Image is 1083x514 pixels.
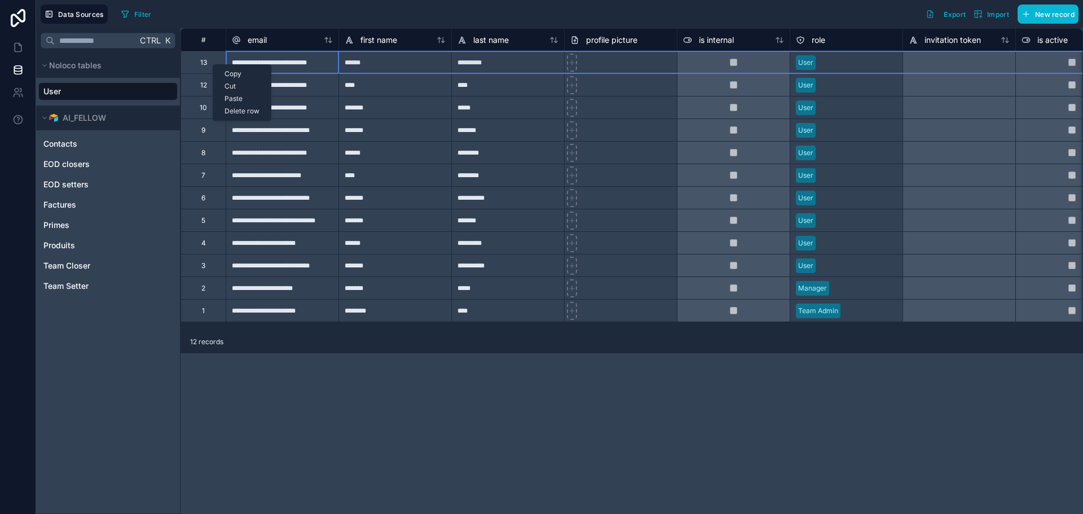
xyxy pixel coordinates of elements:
div: Cut [213,80,271,93]
div: 9 [201,126,205,135]
div: User [798,261,813,271]
div: Manager [798,283,827,293]
span: K [164,37,171,45]
div: User [798,170,813,181]
span: last name [473,34,509,46]
div: 3 [201,261,205,270]
button: Filter [117,6,156,23]
div: User [798,80,813,90]
span: Export [944,10,966,19]
span: New record [1035,10,1075,19]
a: New record [1013,5,1078,24]
button: Import [970,5,1013,24]
div: 6 [201,194,205,203]
span: invitation token [924,34,981,46]
div: 13 [200,58,207,67]
div: 5 [201,216,205,225]
div: User [798,216,813,226]
button: Data Sources [41,5,108,24]
span: Filter [134,10,152,19]
button: New record [1018,5,1078,24]
span: profile picture [586,34,637,46]
div: User [798,193,813,203]
span: role [812,34,825,46]
div: # [190,36,217,44]
button: Export [922,5,970,24]
div: Delete row [213,105,271,117]
div: User [798,103,813,113]
span: is active [1037,34,1068,46]
span: is internal [699,34,734,46]
div: Paste [213,93,271,105]
span: email [248,34,267,46]
div: 12 [200,81,207,90]
span: Ctrl [139,33,162,47]
div: Copy [213,68,271,80]
span: Data Sources [58,10,104,19]
span: Import [987,10,1009,19]
div: User [798,125,813,135]
div: Team Admin [798,306,838,316]
div: 4 [201,239,206,248]
div: 7 [201,171,205,180]
div: User [798,58,813,68]
div: User [798,148,813,158]
span: 12 records [190,337,223,346]
div: 2 [201,284,205,293]
div: 10 [200,103,207,112]
span: first name [360,34,397,46]
div: 1 [202,306,205,315]
div: User [798,238,813,248]
div: 8 [201,148,205,157]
